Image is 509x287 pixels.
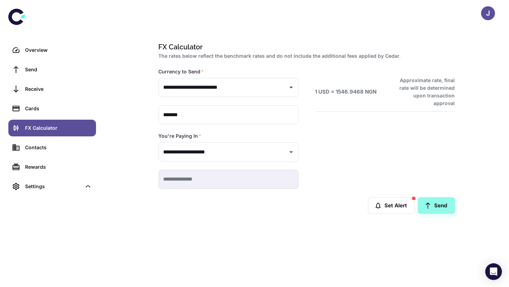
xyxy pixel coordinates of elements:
[481,6,495,20] button: J
[8,61,96,78] a: Send
[25,144,92,151] div: Contacts
[25,163,92,171] div: Rewards
[418,197,455,214] a: Send
[8,42,96,58] a: Overview
[159,42,452,52] h1: FX Calculator
[8,178,96,195] div: Settings
[8,139,96,156] a: Contacts
[8,159,96,175] a: Rewards
[485,263,502,280] div: Open Intercom Messenger
[8,120,96,136] a: FX Calculator
[25,66,92,73] div: Send
[25,85,92,93] div: Receive
[159,68,204,75] label: Currency to Send
[286,147,296,157] button: Open
[392,77,455,107] h6: Approximate rate, final rate will be determined upon transaction approval
[159,133,202,139] label: You're Paying In
[286,82,296,92] button: Open
[25,46,92,54] div: Overview
[8,100,96,117] a: Cards
[25,124,92,132] div: FX Calculator
[25,183,81,190] div: Settings
[8,81,96,97] a: Receive
[368,197,415,214] button: Set Alert
[315,88,377,96] h6: 1 USD = 1546.9468 NGN
[25,105,92,112] div: Cards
